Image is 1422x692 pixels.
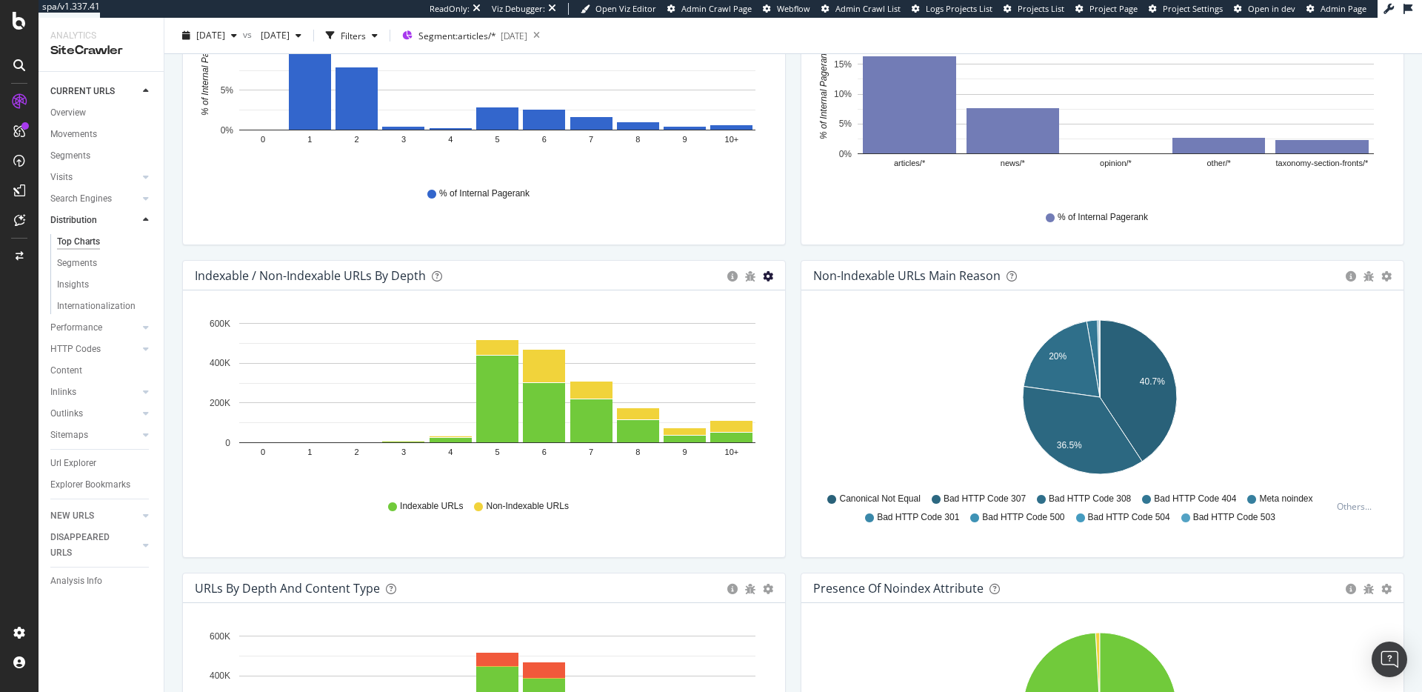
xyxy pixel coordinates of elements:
a: Content [50,363,153,379]
span: Bad HTTP Code 301 [877,511,959,524]
div: Content [50,363,82,379]
text: 1 [307,448,312,457]
div: Presence of noindex attribute [813,581,984,596]
a: Visits [50,170,138,185]
span: 2025 Sep. 20th [196,29,225,41]
div: CURRENT URLS [50,84,115,99]
div: bug [745,584,755,594]
a: Search Engines [50,191,138,207]
a: Explorer Bookmarks [50,477,153,493]
div: SiteCrawler [50,42,152,59]
span: Admin Crawl List [835,3,901,14]
text: 36.5% [1057,441,1082,451]
div: Top Charts [57,234,100,250]
span: Open in dev [1248,3,1295,14]
div: Internationalization [57,299,136,314]
div: [DATE] [501,30,527,42]
a: Admin Crawl Page [667,3,752,15]
text: 5 [495,136,499,144]
div: gear [1381,584,1392,594]
svg: A chart. [813,25,1386,197]
a: Analysis Info [50,573,153,589]
text: 1 [307,136,312,144]
div: URLs by Depth and Content Type [195,581,380,596]
div: Others... [1337,500,1378,513]
span: Bad HTTP Code 307 [944,493,1026,505]
div: Analytics [50,30,152,42]
div: bug [1363,271,1374,282]
div: NEW URLS [50,508,94,524]
span: Segment: articles/* [418,30,496,42]
span: Webflow [777,3,810,14]
span: Projects List [1018,3,1064,14]
span: Logs Projects List [926,3,992,14]
div: Segments [50,148,90,164]
span: Canonical Not Equal [839,493,920,505]
a: NEW URLS [50,508,138,524]
a: Admin Crawl List [821,3,901,15]
a: Insights [57,277,153,293]
a: Sitemaps [50,427,138,443]
div: Viz Debugger: [492,3,545,15]
a: Overview [50,105,153,121]
div: Search Engines [50,191,112,207]
div: Indexable / Non-Indexable URLs by Depth [195,268,426,283]
text: 2 [355,136,359,144]
a: Performance [50,320,138,336]
span: Bad HTTP Code 503 [1193,511,1275,524]
text: % of Internal Pagerank [818,48,829,139]
text: 0 [225,438,230,448]
div: Overview [50,105,86,121]
text: 600K [210,319,230,329]
text: opinion/* [1100,159,1132,168]
a: Admin Page [1306,3,1366,15]
text: 5 [495,448,499,457]
a: Internationalization [57,299,153,314]
span: Admin Page [1321,3,1366,14]
div: bug [1363,584,1374,594]
span: Bad HTTP Code 308 [1049,493,1131,505]
div: gear [763,584,773,594]
text: 10+ [725,448,739,457]
text: taxonomy-section-fronts/* [1276,159,1369,168]
svg: A chart. [195,1,768,173]
text: other/* [1206,159,1231,168]
div: Inlinks [50,385,76,400]
span: Non-Indexable URLs [486,500,568,513]
div: Segments [57,256,97,271]
text: 20% [1049,351,1066,362]
text: 40.7% [1140,376,1165,387]
text: 4 [448,136,453,144]
button: [DATE] [176,24,243,47]
a: Open Viz Editor [581,3,656,15]
span: Project Settings [1163,3,1223,14]
text: 200K [210,398,230,408]
div: bug [745,271,755,282]
text: 8 [635,448,640,457]
a: Logs Projects List [912,3,992,15]
a: Distribution [50,213,138,228]
text: 6 [542,136,547,144]
div: Non-Indexable URLs Main Reason [813,268,1001,283]
a: Movements [50,127,153,142]
span: Open Viz Editor [595,3,656,14]
a: Segments [50,148,153,164]
button: Filters [320,24,384,47]
text: 0% [839,149,852,159]
span: Project Page [1089,3,1138,14]
text: 15% [834,59,852,70]
a: Inlinks [50,385,138,400]
div: Visits [50,170,73,185]
span: Meta noindex [1259,493,1312,505]
button: Segment:articles/*[DATE] [396,24,527,47]
svg: A chart. [813,314,1386,486]
text: 4 [448,448,453,457]
a: Projects List [1004,3,1064,15]
span: Admin Crawl Page [681,3,752,14]
text: 10% [216,46,233,56]
div: Performance [50,320,102,336]
a: CURRENT URLS [50,84,138,99]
